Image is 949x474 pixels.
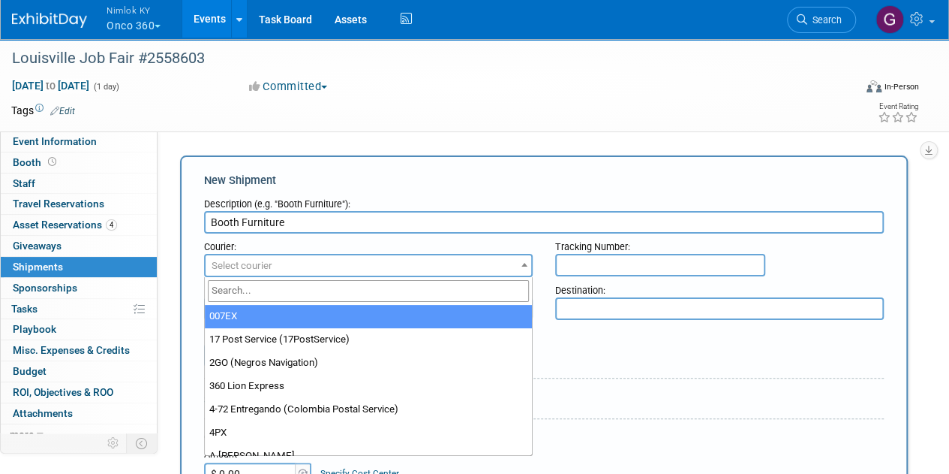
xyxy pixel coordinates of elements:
[13,386,113,398] span: ROI, Objectives & ROO
[1,131,157,152] a: Event Information
[13,219,117,231] span: Asset Reservations
[212,260,272,271] span: Select courier
[1,215,157,235] a: Asset Reservations4
[1,382,157,403] a: ROI, Objectives & ROO
[13,135,97,147] span: Event Information
[1,403,157,424] a: Attachments
[205,421,532,445] li: 4PX
[205,352,532,375] li: 2GO (Negros Navigation)
[866,80,881,92] img: Format-Inperson.png
[205,445,532,468] li: A [PERSON_NAME]
[1,299,157,319] a: Tasks
[555,234,884,254] div: Tracking Number:
[205,305,532,328] li: 007EX
[106,219,117,231] span: 4
[878,103,918,110] div: Event Rating
[10,428,34,440] span: more
[1,152,157,173] a: Booth
[1,424,157,445] a: more
[11,303,38,315] span: Tasks
[13,344,130,356] span: Misc. Expenses & Credits
[205,398,532,421] li: 4-72 Entregando (Colombia Postal Service)
[1,257,157,277] a: Shipments
[204,173,884,189] div: New Shipment
[204,191,884,211] div: Description (e.g. "Booth Furniture"):
[208,280,529,302] input: Search...
[807,14,842,26] span: Search
[44,80,58,92] span: to
[787,7,856,33] a: Search
[13,198,104,210] span: Travel Reservations
[1,340,157,361] a: Misc. Expenses & Credits
[13,323,56,335] span: Playbook
[107,2,161,18] span: Nimlok KY
[1,319,157,340] a: Playbook
[875,5,904,34] img: Gwendalyn Bauer
[92,82,119,92] span: (1 day)
[204,448,313,463] div: Amount
[205,328,532,352] li: 17 Post Service (17PostService)
[1,194,157,214] a: Travel Reservations
[1,278,157,298] a: Sponsorships
[50,106,75,116] a: Edit
[11,103,75,118] td: Tags
[13,156,59,168] span: Booth
[1,361,157,382] a: Budget
[13,240,62,252] span: Giveaways
[13,261,63,273] span: Shipments
[1,174,157,194] a: Staff
[13,407,73,419] span: Attachments
[7,45,842,72] div: Louisville Job Fair #2558603
[555,277,884,297] div: Destination:
[11,79,90,92] span: [DATE] [DATE]
[101,433,127,453] td: Personalize Event Tab Strip
[13,177,35,189] span: Staff
[13,282,77,294] span: Sponsorships
[12,13,87,28] img: ExhibitDay
[204,430,884,445] div: Cost:
[204,234,533,254] div: Courier:
[1,236,157,256] a: Giveaways
[205,375,532,398] li: 360 Lion Express
[8,6,658,21] body: Rich Text Area. Press ALT-0 for help.
[127,433,158,453] td: Toggle Event Tabs
[45,156,59,168] span: Booth not reserved yet
[884,81,919,92] div: In-Person
[13,365,47,377] span: Budget
[244,79,333,95] button: Committed
[786,78,919,101] div: Event Format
